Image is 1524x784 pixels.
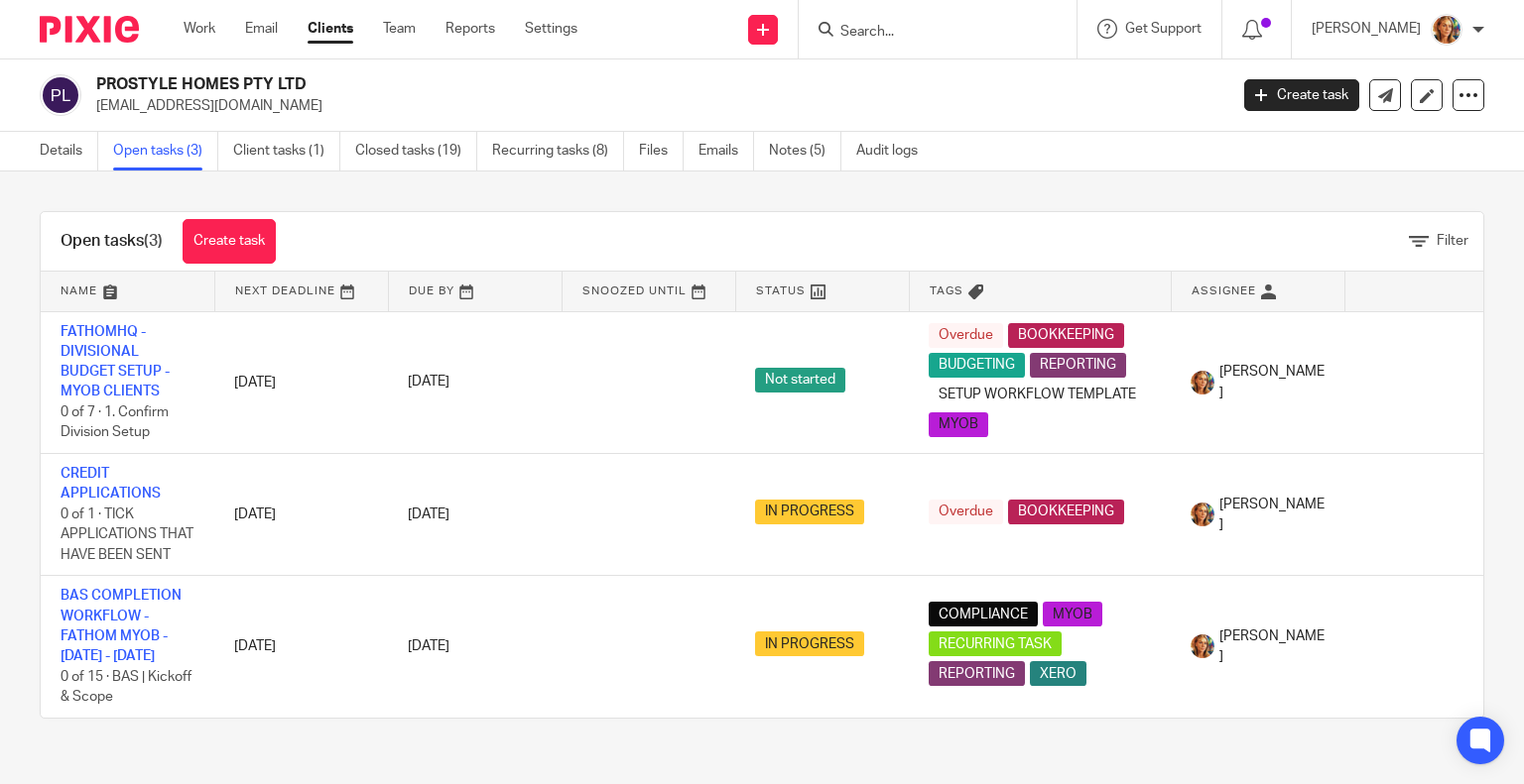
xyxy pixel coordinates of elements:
a: Reports [445,19,495,39]
span: [DATE] [408,639,449,653]
span: Filter [1437,234,1468,248]
span: Overdue [929,500,1003,524]
span: [DATE] [408,376,449,390]
input: Search [838,24,1017,42]
span: (3) [144,233,163,249]
a: Team [383,19,416,39]
td: [DATE] [214,311,388,453]
span: RECURRING TASK [929,631,1062,656]
span: IN PROGRESS [755,500,864,524]
span: 0 of 1 · TICK APPLICATIONS THAT HAVE BEEN SENT [61,507,193,562]
span: Snoozed Until [582,285,687,296]
a: Closed tasks (19) [355,132,477,170]
img: Avatar.png [1191,634,1214,658]
span: Tags [930,285,963,296]
a: Audit logs [856,132,933,170]
a: Create task [1244,79,1359,111]
span: 0 of 15 · BAS | Kickoff & Scope [61,670,191,705]
span: BOOKKEEPING [1008,323,1124,348]
img: Avatar.png [1191,503,1214,526]
span: IN PROGRESS [755,631,864,656]
img: Avatar.png [1431,14,1462,46]
span: [PERSON_NAME] [1219,626,1325,667]
span: Get Support [1125,22,1202,36]
span: BUDGETING [929,353,1025,378]
span: [DATE] [408,507,449,521]
a: Emails [698,132,754,170]
h1: Open tasks [61,231,163,252]
span: Status [756,285,806,296]
span: MYOB [929,412,988,437]
a: Files [639,132,684,170]
td: [DATE] [214,576,388,718]
a: FATHOMHQ - DIVISIONAL BUDGET SETUP - MYOB CLIENTS [61,325,170,399]
a: Create task [183,219,276,264]
a: Notes (5) [769,132,841,170]
a: CREDIT APPLICATIONS [61,467,161,501]
span: REPORTING [1030,353,1126,378]
img: svg%3E [40,74,81,116]
img: Avatar.png [1191,371,1214,394]
a: Clients [308,19,353,39]
span: [PERSON_NAME] [1219,495,1325,535]
a: Settings [525,19,577,39]
h2: PROSTYLE HOMES PTY LTD [96,74,991,95]
a: Client tasks (1) [233,132,340,170]
span: BOOKKEEPING [1008,500,1124,524]
span: 0 of 7 · 1. Confirm Division Setup [61,405,169,440]
span: XERO [1030,661,1086,686]
span: REPORTING [929,661,1025,686]
p: [EMAIL_ADDRESS][DOMAIN_NAME] [96,96,1214,116]
a: Open tasks (3) [113,132,218,170]
img: Pixie [40,16,139,43]
a: Recurring tasks (8) [492,132,624,170]
td: [DATE] [214,453,388,575]
a: BAS COMPLETION WORKFLOW - FATHOM MYOB - [DATE] - [DATE] [61,589,182,663]
span: COMPLIANCE [929,602,1038,626]
span: SETUP WORKFLOW TEMPLATE [929,383,1146,407]
span: MYOB [1043,602,1102,626]
p: [PERSON_NAME] [1312,19,1421,39]
span: [PERSON_NAME] [1219,362,1325,402]
a: Details [40,132,98,170]
span: Not started [755,368,845,392]
a: Email [245,19,278,39]
span: Overdue [929,323,1003,348]
a: Work [184,19,215,39]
